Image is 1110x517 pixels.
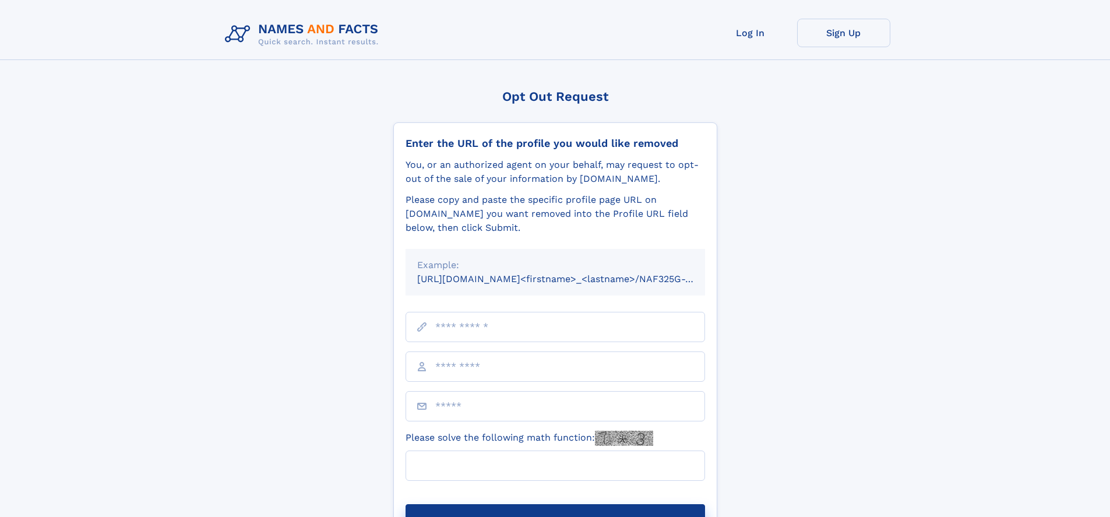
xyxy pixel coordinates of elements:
[417,273,727,284] small: [URL][DOMAIN_NAME]<firstname>_<lastname>/NAF325G-xxxxxxxx
[797,19,890,47] a: Sign Up
[704,19,797,47] a: Log In
[406,431,653,446] label: Please solve the following math function:
[393,89,717,104] div: Opt Out Request
[406,158,705,186] div: You, or an authorized agent on your behalf, may request to opt-out of the sale of your informatio...
[220,19,388,50] img: Logo Names and Facts
[406,193,705,235] div: Please copy and paste the specific profile page URL on [DOMAIN_NAME] you want removed into the Pr...
[417,258,693,272] div: Example:
[406,137,705,150] div: Enter the URL of the profile you would like removed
